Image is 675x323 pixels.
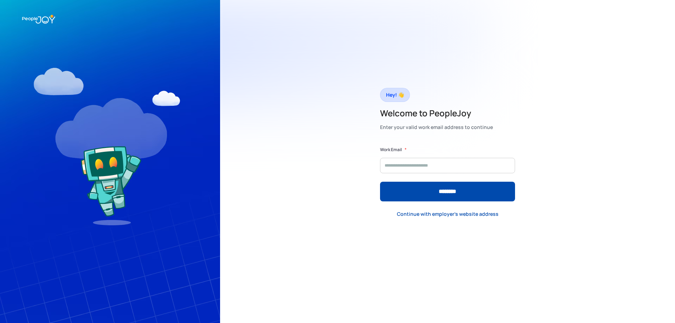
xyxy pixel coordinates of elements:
[380,108,493,119] h2: Welcome to PeopleJoy
[380,146,515,201] form: Form
[380,146,402,153] label: Work Email
[391,207,504,221] a: Continue with employer's website address
[380,122,493,132] div: Enter your valid work email address to continue
[386,90,404,100] div: Hey! 👋
[397,211,499,218] div: Continue with employer's website address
